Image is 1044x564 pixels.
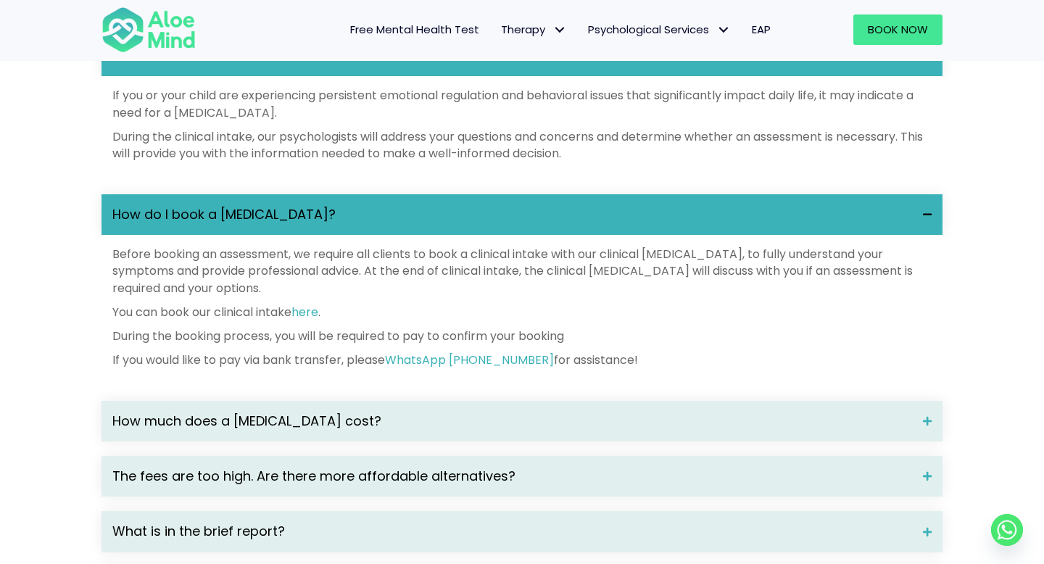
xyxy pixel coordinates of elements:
[112,522,912,541] span: What is in the brief report?
[588,22,730,37] span: Psychological Services
[112,328,932,344] p: During the booking process, you will be required to pay to confirm your booking
[577,14,741,45] a: Psychological ServicesPsychological Services: submenu
[713,20,734,41] span: Psychological Services: submenu
[501,22,566,37] span: Therapy
[112,467,912,486] span: The fees are too high. Are there more affordable alternatives?
[350,22,479,37] span: Free Mental Health Test
[112,87,932,120] p: If you or your child are experiencing persistent emotional regulation and behavioral issues that ...
[112,352,932,368] p: If you would like to pay via bank transfer, please for assistance!
[490,14,577,45] a: TherapyTherapy: submenu
[752,22,771,37] span: EAP
[101,6,196,54] img: Aloe mind Logo
[112,412,912,431] span: How much does a [MEDICAL_DATA] cost?
[215,14,782,45] nav: Menu
[385,352,554,368] a: WhatsApp [PHONE_NUMBER]
[112,128,932,162] p: During the clinical intake, our psychologists will address your questions and concerns and determ...
[112,304,932,320] p: You can book our clinical intake .
[853,14,942,45] a: Book Now
[112,205,912,224] span: How do I book a [MEDICAL_DATA]?
[991,514,1023,546] a: Whatsapp
[741,14,782,45] a: EAP
[112,246,932,296] p: Before booking an assessment, we require all clients to book a clinical intake with our clinical ...
[549,20,570,41] span: Therapy: submenu
[291,304,318,320] a: here
[339,14,490,45] a: Free Mental Health Test
[868,22,928,37] span: Book Now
